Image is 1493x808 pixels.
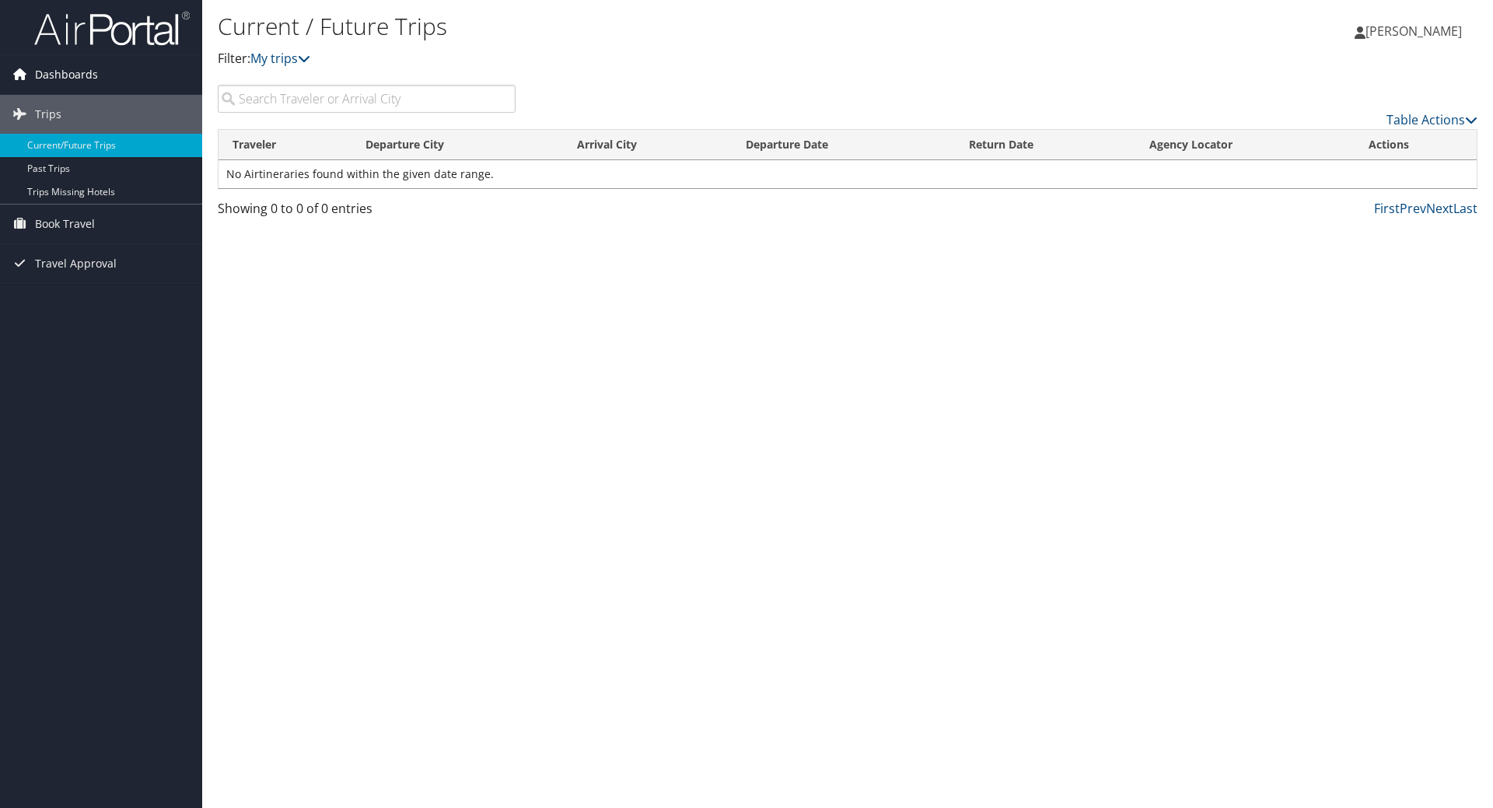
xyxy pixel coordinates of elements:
a: Prev [1400,200,1426,217]
th: Departure Date: activate to sort column descending [732,130,955,160]
a: Last [1453,200,1477,217]
img: airportal-logo.png [34,10,190,47]
th: Traveler: activate to sort column ascending [219,130,351,160]
input: Search Traveler or Arrival City [218,85,516,113]
th: Return Date: activate to sort column ascending [955,130,1135,160]
div: Showing 0 to 0 of 0 entries [218,199,516,226]
span: Trips [35,95,61,134]
a: First [1374,200,1400,217]
td: No Airtineraries found within the given date range. [219,160,1477,188]
a: My trips [250,50,310,67]
a: Table Actions [1386,111,1477,128]
a: Next [1426,200,1453,217]
h1: Current / Future Trips [218,10,1058,43]
span: Dashboards [35,55,98,94]
span: Travel Approval [35,244,117,283]
th: Actions [1355,130,1477,160]
p: Filter: [218,49,1058,69]
span: Book Travel [35,205,95,243]
th: Agency Locator: activate to sort column ascending [1135,130,1355,160]
span: [PERSON_NAME] [1365,23,1462,40]
th: Arrival City: activate to sort column ascending [563,130,732,160]
th: Departure City: activate to sort column ascending [351,130,563,160]
a: [PERSON_NAME] [1355,8,1477,54]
